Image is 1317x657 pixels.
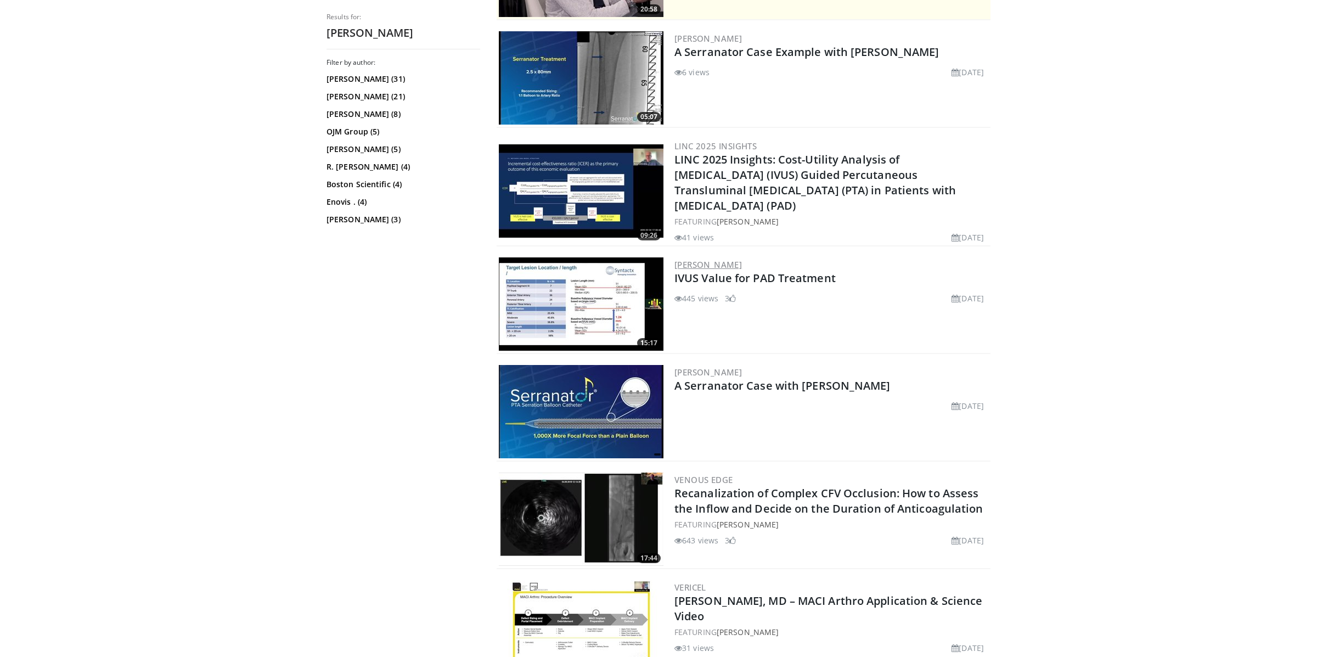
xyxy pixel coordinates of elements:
img: 11811cdf-ff1b-40a3-8adc-120ecf00a45c.300x170_q85_crop-smart_upscale.jpg [499,31,663,125]
a: OJM Group (5) [327,126,477,137]
a: A Serranator Case with [PERSON_NAME] [674,378,891,393]
li: 3 [725,535,736,546]
a: A Serranator Case Example with [PERSON_NAME] [674,44,939,59]
li: 445 views [674,293,718,304]
li: [DATE] [952,232,984,243]
a: [PERSON_NAME] [674,367,742,378]
a: Recanalization of Complex CFV Occlusion: How to Assess the Inflow and Decide on the Duration of A... [674,486,983,516]
a: [PERSON_NAME] [674,33,742,44]
span: 15:17 [637,338,661,348]
span: 05:07 [637,112,661,122]
a: [PERSON_NAME] (3) [327,214,477,225]
a: 17:44 [499,473,663,566]
a: [PERSON_NAME] (8) [327,109,477,120]
li: [DATE] [952,66,984,78]
li: [DATE] [952,293,984,304]
h3: Filter by author: [327,58,480,67]
a: Enovis . (4) [327,196,477,207]
li: 31 views [674,642,714,654]
a: [PERSON_NAME] [717,519,779,530]
a: [PERSON_NAME], MD – MACI Arthro Application & Science Video [674,593,982,624]
li: 41 views [674,232,714,243]
a: [PERSON_NAME] (5) [327,144,477,155]
li: 6 views [674,66,710,78]
h2: [PERSON_NAME] [327,26,480,40]
a: [PERSON_NAME] [717,216,779,227]
span: 09:26 [637,231,661,240]
a: 05:07 [499,31,663,125]
li: [DATE] [952,400,984,412]
img: 64b9944e-7092-49b4-9fee-e176294c08b4.300x170_q85_crop-smart_upscale.jpg [499,144,663,238]
img: 3f127fb2-b622-487e-819f-47189c0cd468.300x170_q85_crop-smart_upscale.jpg [499,473,663,566]
a: [PERSON_NAME] (21) [327,91,477,102]
img: 322f74b4-6cea-43cd-b02d-8e4dffb8e7ad.300x170_q85_crop-smart_upscale.jpg [499,365,663,458]
a: IVUS Value for PAD Treatment [674,271,836,285]
a: Boston Scientific (4) [327,179,477,190]
a: 09:26 [499,144,663,238]
a: LINC 2025 Insights [674,141,757,151]
div: FEATURING [674,626,988,638]
img: a3c94ea2-1a10-45cc-a4be-8aad43984321.300x170_q85_crop-smart_upscale.jpg [499,257,663,351]
a: Vericel [674,582,706,593]
li: [DATE] [952,535,984,546]
a: 15:17 [499,257,663,351]
li: 3 [725,293,736,304]
span: 17:44 [637,553,661,563]
li: 643 views [674,535,718,546]
a: [PERSON_NAME] [674,259,742,270]
a: R. [PERSON_NAME] (4) [327,161,477,172]
a: LINC 2025 Insights: Cost-Utility Analysis of [MEDICAL_DATA] (IVUS) Guided Percutaneous Translumin... [674,152,956,213]
div: FEATURING [674,519,988,530]
p: Results for: [327,13,480,21]
a: Venous Edge [674,474,733,485]
div: FEATURING [674,216,988,227]
a: [PERSON_NAME] [717,627,779,637]
li: [DATE] [952,642,984,654]
span: 20:58 [637,4,661,14]
a: [PERSON_NAME] (31) [327,74,477,85]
